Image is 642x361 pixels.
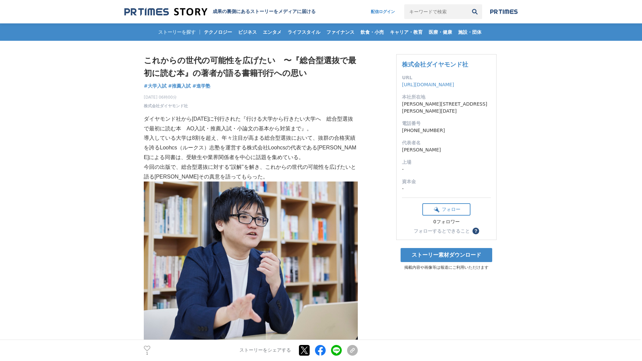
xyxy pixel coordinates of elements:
a: ファイナンス [324,23,357,41]
a: エンタメ [260,23,284,41]
button: ？ [472,228,479,234]
a: ライフスタイル [285,23,323,41]
span: #大学入試 [144,83,167,89]
a: 飲食・小売 [358,23,387,41]
dd: [PHONE_NUMBER] [402,127,491,134]
p: 導入している大学は8割を超え、年々注目が高まる総合型選抜において、抜群の合格実績を誇るLoohcs（ルークス）志塾を運営する株式会社Loohcsの代表である[PERSON_NAME]による同書は... [144,133,358,162]
button: 検索 [467,4,482,19]
span: ファイナンス [324,29,357,35]
img: prtimes [490,9,518,14]
a: ストーリー素材ダウンロード [401,248,492,262]
span: 施設・団体 [455,29,484,35]
p: ダイヤモンド社から[DATE]に刊行された『行ける大学から行きたい大学へ 総合型選抜で最初に読む本 AO入試・推薦入試・小論文の基本から対策まで』。 [144,114,358,134]
dt: 本社所在地 [402,94,491,101]
dt: 資本金 [402,178,491,185]
a: 配信ログイン [364,4,402,19]
div: フォローするとできること [414,229,470,233]
dt: 上場 [402,159,491,166]
span: #進学塾 [192,83,210,89]
dd: [PERSON_NAME][STREET_ADDRESS][PERSON_NAME][DATE] [402,101,491,115]
a: 株式会社ダイヤモンド社 [144,103,188,109]
span: テクノロジー [201,29,235,35]
dd: [PERSON_NAME] [402,146,491,153]
span: #推薦入試 [168,83,191,89]
span: 飲食・小売 [358,29,387,35]
a: [URL][DOMAIN_NAME] [402,82,454,87]
a: 株式会社ダイヤモンド社 [402,61,468,68]
span: ライフスタイル [285,29,323,35]
button: フォロー [422,203,470,216]
h2: 成果の裏側にあるストーリーをメディアに届ける [213,9,316,15]
dt: 代表者名 [402,139,491,146]
span: ？ [473,229,478,233]
span: [DATE] 06時00分 [144,94,188,100]
a: テクノロジー [201,23,235,41]
a: #進学塾 [192,83,210,90]
dt: URL [402,74,491,81]
a: 施設・団体 [455,23,484,41]
p: ストーリーをシェアする [239,348,291,354]
a: #大学入試 [144,83,167,90]
span: ビジネス [235,29,259,35]
dd: - [402,166,491,173]
p: 掲載内容や画像等は報道にご利用いただけます [396,265,497,270]
p: 今回の出版で、総合型選抜に対する“誤解”を解き、これからの世代の可能性を広げたいと語る[PERSON_NAME]その真意を語ってもらった。 [144,162,358,182]
a: #推薦入試 [168,83,191,90]
a: ビジネス [235,23,259,41]
a: 医療・健康 [426,23,455,41]
p: 1 [144,352,150,355]
img: 成果の裏側にあるストーリーをメディアに届ける [124,7,207,16]
span: キャリア・教育 [387,29,425,35]
span: エンタメ [260,29,284,35]
img: thumbnail_a1e42290-8c5b-11f0-9be3-074a6b9b5375.jpg [144,182,358,340]
span: 医療・健康 [426,29,455,35]
div: 0フォロワー [422,219,470,225]
h1: これからの世代の可能性を広げたい 〜『総合型選抜で最初に読む本』の著者が語る書籍刊⾏への思い [144,54,358,80]
dt: 電話番号 [402,120,491,127]
input: キーワードで検索 [404,4,467,19]
dd: - [402,185,491,192]
a: 成果の裏側にあるストーリーをメディアに届ける 成果の裏側にあるストーリーをメディアに届ける [124,7,316,16]
a: キャリア・教育 [387,23,425,41]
